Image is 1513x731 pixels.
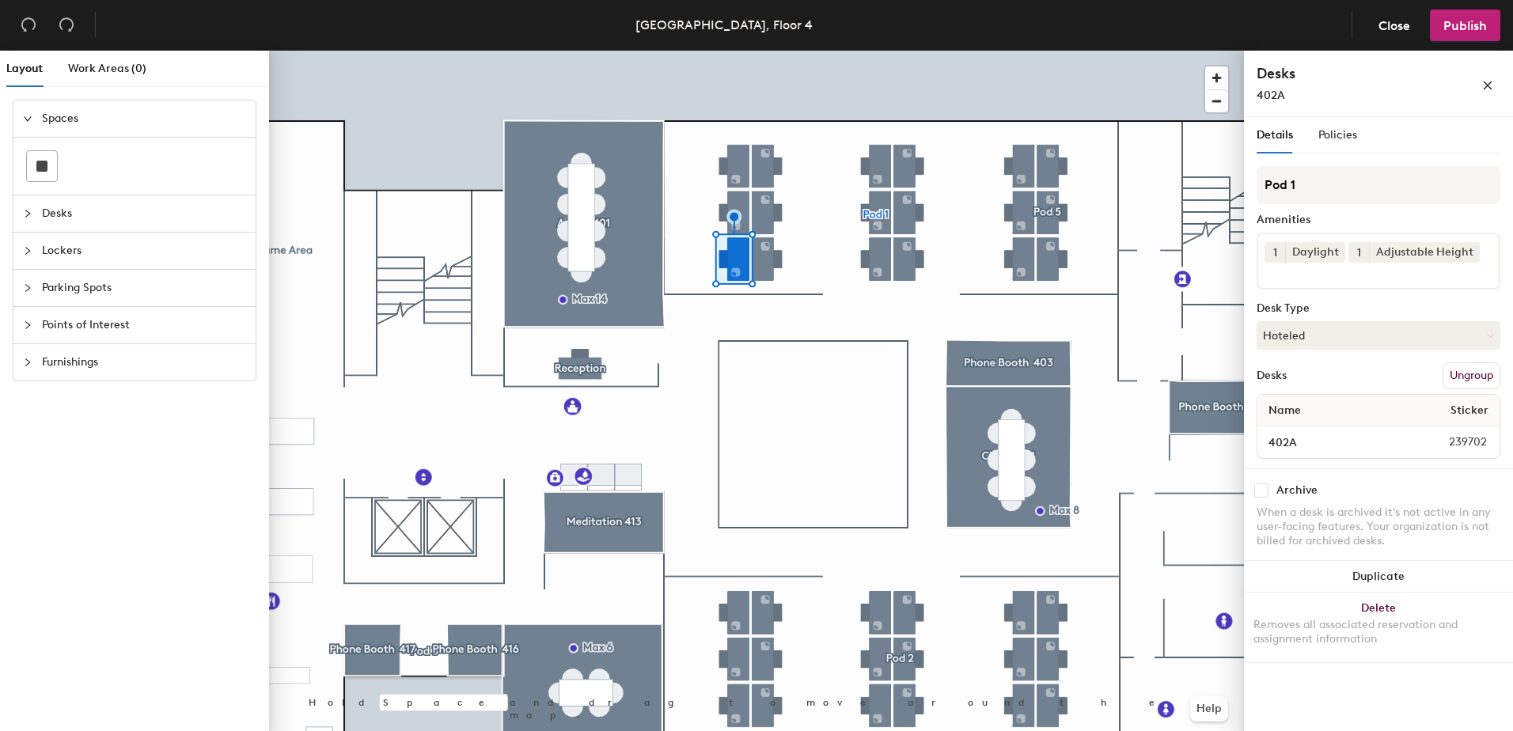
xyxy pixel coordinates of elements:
[23,320,32,330] span: collapsed
[23,246,32,256] span: collapsed
[23,283,32,293] span: collapsed
[1411,434,1496,451] span: 239702
[1443,18,1487,33] span: Publish
[1378,18,1410,33] span: Close
[51,9,82,41] button: Redo (⌘ + ⇧ + Z)
[1357,244,1361,261] span: 1
[42,307,246,343] span: Points of Interest
[1482,80,1493,91] span: close
[1348,242,1369,263] button: 1
[23,358,32,367] span: collapsed
[1261,431,1411,453] input: Unnamed desk
[1257,369,1287,382] div: Desks
[42,344,246,381] span: Furnishings
[1265,242,1285,263] button: 1
[42,270,246,306] span: Parking Spots
[1257,506,1500,548] div: When a desk is archived it's not active in any user-facing features. Your organization is not bil...
[1244,593,1513,662] button: DeleteRemoves all associated reservation and assignment information
[1365,9,1424,41] button: Close
[1318,128,1357,142] span: Policies
[1257,302,1500,315] div: Desk Type
[1285,242,1345,263] div: Daylight
[635,15,813,35] div: [GEOGRAPHIC_DATA], Floor 4
[1369,242,1480,263] div: Adjustable Height
[1257,63,1431,84] h4: Desks
[68,62,146,75] span: Work Areas (0)
[1190,696,1228,722] button: Help
[1257,89,1285,102] span: 402A
[1443,362,1500,389] button: Ungroup
[1430,9,1500,41] button: Publish
[21,17,36,32] span: undo
[42,100,246,137] span: Spaces
[1257,128,1293,142] span: Details
[1244,561,1513,593] button: Duplicate
[23,114,32,123] span: expanded
[1273,244,1277,261] span: 1
[1253,618,1504,646] div: Removes all associated reservation and assignment information
[42,233,246,269] span: Lockers
[13,9,44,41] button: Undo (⌘ + Z)
[1443,396,1496,425] span: Sticker
[1257,321,1500,350] button: Hoteled
[6,62,43,75] span: Layout
[1261,396,1309,425] span: Name
[42,195,246,232] span: Desks
[1276,484,1318,497] div: Archive
[1257,214,1500,226] div: Amenities
[23,209,32,218] span: collapsed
